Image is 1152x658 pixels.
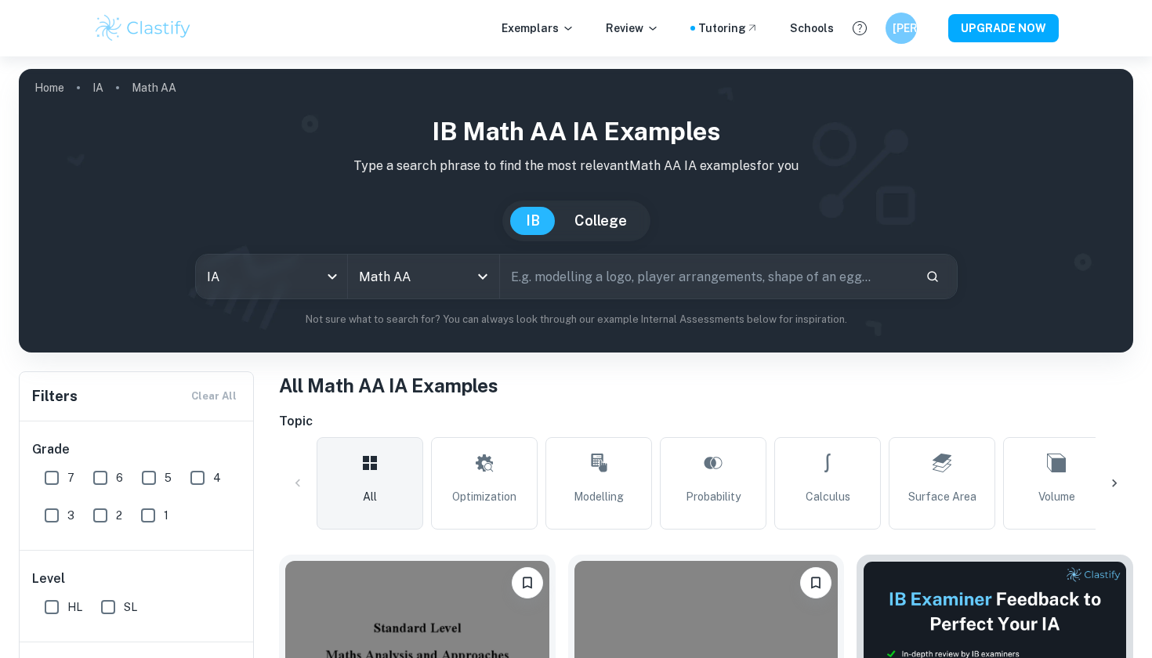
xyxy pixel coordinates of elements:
[31,113,1121,150] h1: IB Math AA IA examples
[452,488,516,505] span: Optimization
[19,69,1133,352] img: profile cover
[500,255,913,298] input: E.g. modelling a logo, player arrangements, shape of an egg...
[279,412,1133,431] h6: Topic
[919,263,946,290] button: Search
[32,569,242,588] h6: Level
[132,79,176,96] p: Math AA
[67,507,74,524] span: 3
[698,20,759,37] a: Tutoring
[948,14,1059,42] button: UPGRADE NOW
[92,77,103,99] a: IA
[34,77,64,99] a: Home
[124,598,137,616] span: SL
[363,488,377,505] span: All
[31,312,1121,327] p: Not sure what to search for? You can always look through our example Internal Assessments below f...
[559,207,643,235] button: College
[790,20,834,37] a: Schools
[67,598,82,616] span: HL
[213,469,221,486] span: 4
[893,20,911,37] h6: [PERSON_NAME]
[116,469,123,486] span: 6
[164,507,168,524] span: 1
[686,488,741,505] span: Probability
[1038,488,1075,505] span: Volume
[31,157,1121,175] p: Type a search phrase to find the most relevant Math AA IA examples for you
[472,266,494,287] button: Open
[574,488,624,505] span: Modelling
[67,469,74,486] span: 7
[806,488,850,505] span: Calculus
[279,371,1133,399] h1: All Math AA IA Examples
[800,567,831,598] button: Bookmark
[32,385,78,407] h6: Filters
[512,567,543,598] button: Bookmark
[502,20,574,37] p: Exemplars
[908,488,976,505] span: Surface Area
[165,469,172,486] span: 5
[32,440,242,459] h6: Grade
[886,13,917,44] button: [PERSON_NAME]
[846,15,873,42] button: Help and Feedback
[606,20,659,37] p: Review
[510,207,556,235] button: IB
[196,255,347,298] div: IA
[93,13,193,44] img: Clastify logo
[116,507,122,524] span: 2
